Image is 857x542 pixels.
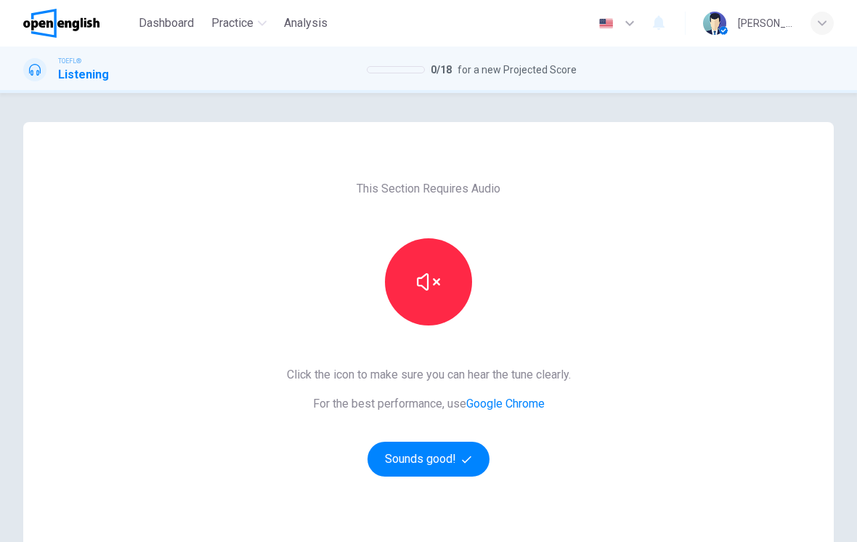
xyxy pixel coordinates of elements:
[133,10,200,36] button: Dashboard
[703,12,726,35] img: Profile picture
[23,9,99,38] img: OpenEnglish logo
[357,180,500,198] span: This Section Requires Audio
[738,15,793,32] div: [PERSON_NAME]
[58,56,81,66] span: TOEFL®
[367,442,490,477] button: Sounds good!
[466,397,545,410] a: Google Chrome
[284,15,328,32] span: Analysis
[211,15,253,32] span: Practice
[206,10,272,36] button: Practice
[139,15,194,32] span: Dashboard
[287,366,571,384] span: Click the icon to make sure you can hear the tune clearly.
[287,395,571,413] span: For the best performance, use
[23,9,133,38] a: OpenEnglish logo
[458,61,577,78] span: for a new Projected Score
[431,61,452,78] span: 0 / 18
[278,10,333,36] button: Analysis
[58,66,109,84] h1: Listening
[597,18,615,29] img: en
